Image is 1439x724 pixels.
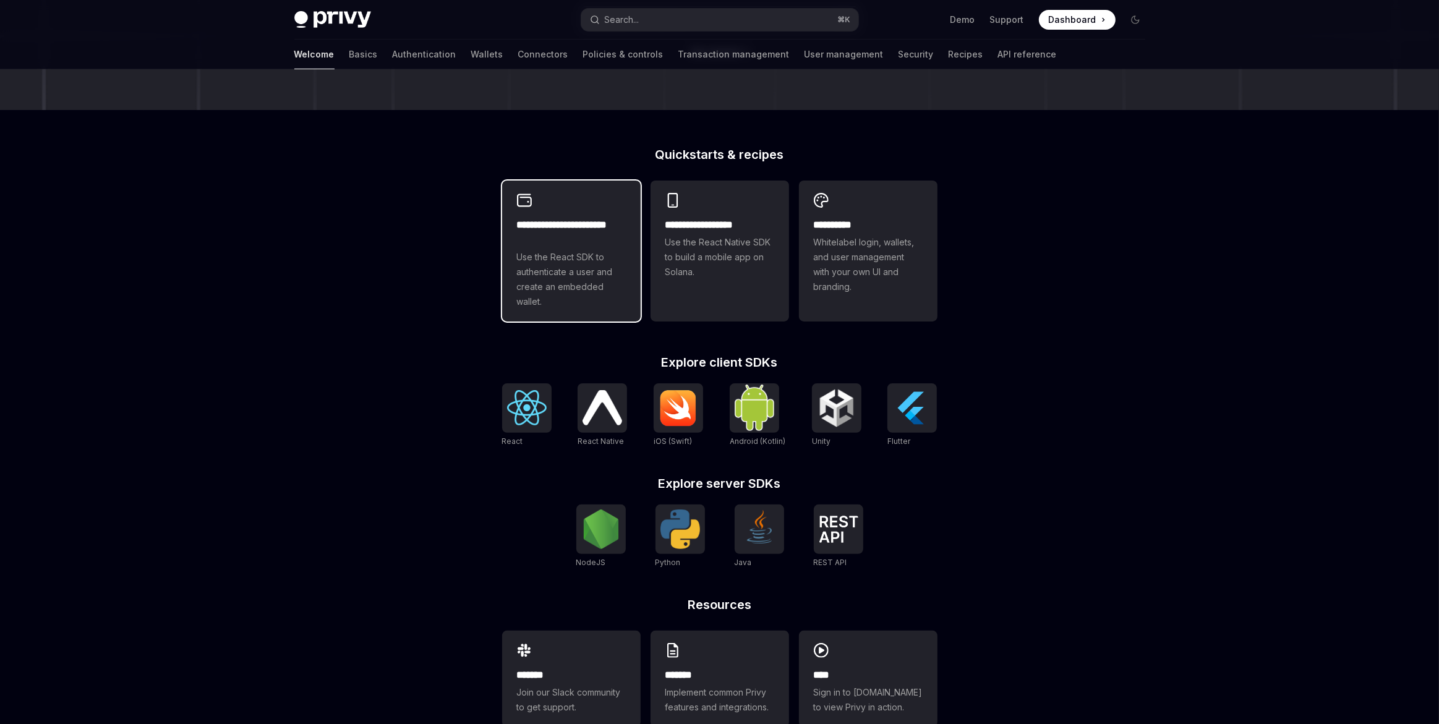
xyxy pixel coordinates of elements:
span: React Native [578,437,624,446]
img: Android (Kotlin) [735,385,774,431]
h2: Resources [502,598,937,611]
span: NodeJS [576,558,606,567]
span: ⌘ K [838,15,851,25]
a: **** **** **** ***Use the React Native SDK to build a mobile app on Solana. [651,181,789,322]
span: REST API [814,558,847,567]
button: Open search [581,9,858,31]
a: REST APIREST API [814,505,863,569]
a: UnityUnity [812,383,861,448]
a: React NativeReact Native [578,383,627,448]
a: **** *****Whitelabel login, wallets, and user management with your own UI and branding. [799,181,937,322]
span: Java [735,558,752,567]
img: React [507,390,547,425]
span: Join our Slack community to get support. [517,685,626,715]
img: NodeJS [581,509,621,549]
span: Flutter [887,437,910,446]
a: NodeJSNodeJS [576,505,626,569]
span: Android (Kotlin) [730,437,785,446]
a: Android (Kotlin)Android (Kotlin) [730,383,785,448]
a: User management [805,40,884,69]
img: iOS (Swift) [659,390,698,427]
span: Use the React Native SDK to build a mobile app on Solana. [665,235,774,279]
img: dark logo [294,11,371,28]
a: Welcome [294,40,335,69]
a: Wallets [471,40,503,69]
a: FlutterFlutter [887,383,937,448]
h2: Quickstarts & recipes [502,148,937,161]
img: Flutter [892,388,932,428]
span: Dashboard [1049,14,1096,26]
h2: Explore server SDKs [502,477,937,490]
a: Connectors [518,40,568,69]
a: JavaJava [735,505,784,569]
a: Recipes [949,40,983,69]
a: PythonPython [655,505,705,569]
a: Dashboard [1039,10,1116,30]
div: Search... [605,12,639,27]
a: Demo [950,14,975,26]
img: REST API [819,516,858,543]
a: API reference [998,40,1057,69]
a: Authentication [393,40,456,69]
span: Implement common Privy features and integrations. [665,685,774,715]
h2: Explore client SDKs [502,356,937,368]
a: iOS (Swift)iOS (Swift) [654,383,703,448]
span: Whitelabel login, wallets, and user management with your own UI and branding. [814,235,923,294]
img: Unity [817,388,856,428]
span: React [502,437,523,446]
span: Sign in to [DOMAIN_NAME] to view Privy in action. [814,685,923,715]
img: Python [660,509,700,549]
span: Python [655,558,681,567]
a: Security [899,40,934,69]
a: ReactReact [502,383,552,448]
img: Java [740,509,779,549]
span: Unity [812,437,831,446]
a: Basics [349,40,378,69]
button: Toggle dark mode [1125,10,1145,30]
span: iOS (Swift) [654,437,692,446]
span: Use the React SDK to authenticate a user and create an embedded wallet. [517,250,626,309]
img: React Native [583,390,622,425]
a: Support [990,14,1024,26]
a: Policies & controls [583,40,664,69]
a: Transaction management [678,40,790,69]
